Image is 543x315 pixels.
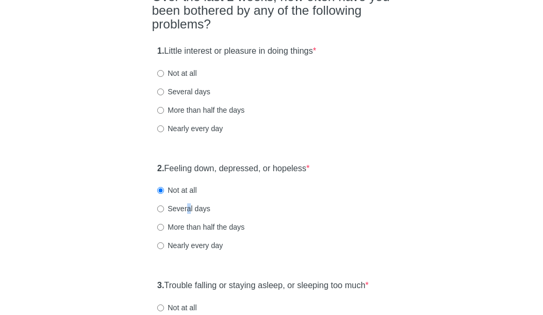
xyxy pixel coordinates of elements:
[157,163,310,175] label: Feeling down, depressed, or hopeless
[157,304,164,311] input: Not at all
[157,46,164,55] strong: 1.
[157,70,164,77] input: Not at all
[157,187,164,194] input: Not at all
[157,224,164,231] input: More than half the days
[157,281,164,290] strong: 3.
[157,86,210,97] label: Several days
[157,185,197,195] label: Not at all
[157,222,244,232] label: More than half the days
[157,107,164,114] input: More than half the days
[157,45,316,57] label: Little interest or pleasure in doing things
[157,164,164,173] strong: 2.
[157,242,164,249] input: Nearly every day
[157,68,197,78] label: Not at all
[157,203,210,214] label: Several days
[157,280,368,292] label: Trouble falling or staying asleep, or sleeping too much
[157,240,223,251] label: Nearly every day
[157,123,223,134] label: Nearly every day
[157,205,164,212] input: Several days
[157,125,164,132] input: Nearly every day
[157,88,164,95] input: Several days
[157,105,244,115] label: More than half the days
[157,302,197,313] label: Not at all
